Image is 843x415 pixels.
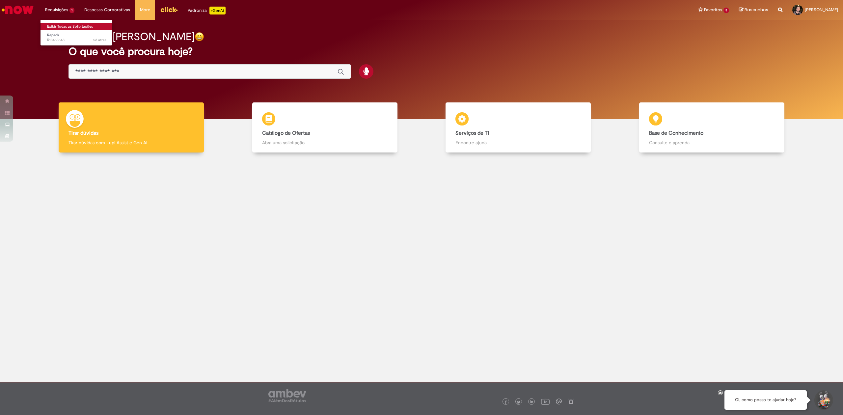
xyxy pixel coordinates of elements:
[69,8,74,13] span: 1
[68,31,195,42] h2: Bom dia, [PERSON_NAME]
[745,7,768,13] span: Rascunhos
[195,32,204,41] img: happy-face.png
[228,102,422,153] a: Catálogo de Ofertas Abra uma solicitação
[268,389,306,402] img: logo_footer_ambev_rotulo_gray.png
[421,102,615,153] a: Serviços de TI Encontre ajuda
[84,7,130,13] span: Despesas Corporativas
[704,7,722,13] span: Favoritos
[1,3,35,16] img: ServiceNow
[541,397,550,406] img: logo_footer_youtube.png
[68,46,775,57] h2: O que você procura hoje?
[45,7,68,13] span: Requisições
[615,102,809,153] a: Base de Conhecimento Consulte e aprenda
[160,5,178,14] img: click_logo_yellow_360x200.png
[723,8,729,13] span: 3
[813,390,833,410] button: Iniciar Conversa de Suporte
[47,33,59,38] span: Repack
[47,38,106,43] span: R13453548
[504,401,507,404] img: logo_footer_facebook.png
[40,20,112,46] ul: Requisições
[556,399,562,404] img: logo_footer_workplace.png
[724,390,807,410] div: Oi, como posso te ajudar hoje?
[262,139,388,146] p: Abra uma solicitação
[517,401,520,404] img: logo_footer_twitter.png
[41,23,113,30] a: Exibir Todas as Solicitações
[93,38,106,42] span: 5d atrás
[649,130,703,136] b: Base de Conhecimento
[455,139,581,146] p: Encontre ajuda
[68,130,98,136] b: Tirar dúvidas
[805,7,838,13] span: [PERSON_NAME]
[68,139,194,146] p: Tirar dúvidas com Lupi Assist e Gen Ai
[649,139,775,146] p: Consulte e aprenda
[188,7,226,14] div: Padroniza
[455,130,489,136] b: Serviços de TI
[530,400,533,404] img: logo_footer_linkedin.png
[41,32,113,44] a: Aberto R13453548 : Repack
[93,38,106,42] time: 27/08/2025 16:23:55
[140,7,150,13] span: More
[739,7,768,13] a: Rascunhos
[35,102,228,153] a: Tirar dúvidas Tirar dúvidas com Lupi Assist e Gen Ai
[262,130,310,136] b: Catálogo de Ofertas
[209,7,226,14] p: +GenAi
[568,399,574,404] img: logo_footer_naosei.png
